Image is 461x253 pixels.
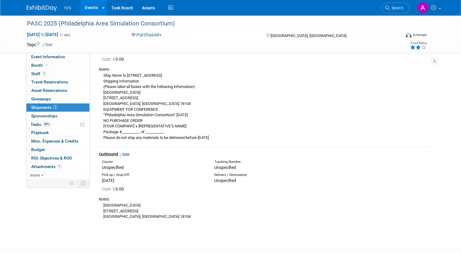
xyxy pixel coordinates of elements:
span: [GEOGRAPHIC_DATA], [GEOGRAPHIC_DATA] [271,33,346,38]
span: Event Information [31,54,65,59]
span: Giveaways [31,96,51,101]
div: Outbound [99,151,430,158]
div: [GEOGRAPHIC_DATA] [STREET_ADDRESS] [GEOGRAPHIC_DATA], [GEOGRAPHIC_DATA] 18104 [99,202,430,220]
span: Asset Reservations [31,88,67,93]
div: Tracking Number: [214,160,346,164]
a: ROI, Objectives & ROO [26,154,89,162]
a: more [26,171,89,179]
td: Toggle Event Tabs [77,179,90,187]
span: Budget [31,147,45,152]
a: Shipments2 [26,103,89,112]
span: Booth [31,63,50,68]
div: In-Person [413,33,427,37]
a: Event Information [26,53,89,61]
span: Attachments [31,164,62,169]
span: Misc. Expenses & Credits [31,139,79,143]
a: Playbook [26,129,89,137]
a: Staff1 [26,70,89,78]
span: ROI, Objectives & ROO [31,156,72,160]
div: Pick-up / Drop-Off: [102,173,205,177]
span: Unspecified [214,165,236,170]
a: Asset Reservations [26,86,89,95]
img: Aaron Lentscher [417,2,429,14]
a: Giveaways [26,95,89,103]
div: Event Rating [410,42,426,45]
span: Shipments [31,105,58,110]
div: PASC 2025 (Philadelphia Area Simulation Consortium) [25,18,393,29]
a: Tasks89% [26,120,89,129]
a: Attachments1 [26,163,89,171]
a: Search [381,3,409,13]
span: Travel Reservations [31,79,68,84]
span: [DATE] [DATE] [27,32,58,37]
span: to [40,32,45,37]
span: Sponsorships [31,113,57,118]
span: 1 [42,71,46,76]
td: Tags [27,42,52,48]
a: Booth [26,61,89,69]
div: Ship Items to [STREET_ADDRESS] Shipping Information (Please label all boxes with the following in... [99,72,430,140]
span: (1 day) [59,33,70,37]
div: Notes: [99,197,430,202]
span: 0.00 [102,187,126,191]
img: ExhibitDay [27,5,57,11]
span: 1 [57,164,62,169]
span: Playbook [31,130,49,135]
img: Format-Inperson.png [406,32,412,37]
a: Misc. Expenses & Credits [26,137,89,145]
span: more [30,173,40,177]
button: Purchased [129,32,164,38]
span: Staff [31,71,46,76]
span: 0.00 [102,57,126,62]
a: Edit [119,152,129,157]
div: [DATE] [102,177,205,184]
span: IVS [64,5,71,10]
div: Delivery / Destination: [214,173,318,177]
span: 89% [43,122,51,126]
td: Personalize Event Tab Strip [67,179,77,187]
a: Sponsorships [26,112,89,120]
div: Courier: [102,160,205,164]
span: Unspecified [214,178,236,183]
div: Notes: [99,67,430,72]
span: Tasks [31,122,51,127]
a: Edit [42,43,52,47]
div: Unspecified [102,164,205,170]
div: Event Format [368,32,427,41]
span: 2 [53,105,58,110]
i: Booth reservation complete [45,63,48,67]
a: Travel Reservations [26,78,89,86]
a: Budget [26,146,89,154]
span: Search [389,6,403,10]
span: Cost: $ [102,187,115,191]
span: Cost: $ [102,57,115,62]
